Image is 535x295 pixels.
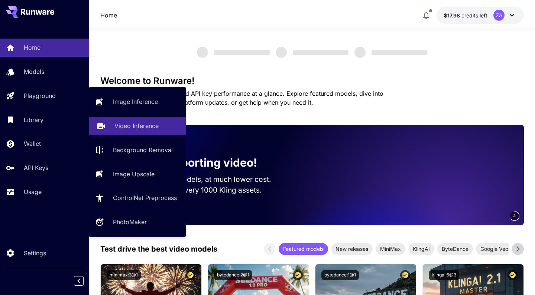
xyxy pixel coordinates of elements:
[24,115,43,124] p: Library
[100,243,217,255] p: Test drive the best video models
[508,270,518,280] button: Certified Model – Vetted for best performance and includes a commercial license.
[513,213,516,219] span: 3
[113,145,173,154] p: Background Removal
[89,189,186,207] a: ControlNet Preprocess
[113,170,155,178] p: Image Upscale
[100,11,117,20] p: Home
[24,91,56,100] p: Playground
[24,163,48,172] p: API Keys
[400,270,410,280] button: Certified Model – Vetted for best performance and includes a commercial license.
[114,121,159,130] p: Video Inference
[112,174,285,185] p: Run the best video models, at much lower cost.
[113,193,177,202] p: ControlNet Preprocess
[321,270,359,280] button: bytedance:1@1
[89,93,186,111] a: Image Inference
[74,276,84,286] button: Collapse sidebar
[476,245,513,253] span: Google Veo
[89,141,186,159] a: Background Removal
[214,270,252,280] button: bytedance:2@1
[444,12,487,19] div: $17.98171
[89,117,186,135] a: Video Inference
[107,270,141,280] button: minimax:3@1
[133,154,257,171] p: Now supporting video!
[89,165,186,183] a: Image Upscale
[100,76,524,86] h3: Welcome to Runware!
[113,217,147,226] p: PhotoMaker
[100,90,383,106] span: Check out your usage stats and API key performance at a glance. Explore featured models, dive int...
[185,270,195,280] button: Certified Model – Vetted for best performance and includes a commercial license.
[112,185,285,196] p: Save up to $500 for every 1000 Kling assets.
[80,274,89,288] div: Collapse sidebar
[437,245,473,253] span: ByteDance
[293,270,303,280] button: Certified Model – Vetted for best performance and includes a commercial license.
[24,187,42,196] p: Usage
[100,11,117,20] nav: breadcrumb
[437,7,524,24] button: $17.98171
[493,10,505,21] div: ZA
[24,139,41,148] p: Wallet
[429,270,459,280] button: klingai:5@3
[24,43,40,52] p: Home
[89,213,186,231] a: PhotoMaker
[279,245,328,253] span: Featured models
[331,245,373,253] span: New releases
[444,12,461,19] span: $17.98
[24,67,44,76] p: Models
[113,97,158,106] p: Image Inference
[24,249,46,258] p: Settings
[376,245,405,253] span: MiniMax
[461,12,487,19] span: credits left
[408,245,434,253] span: KlingAI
